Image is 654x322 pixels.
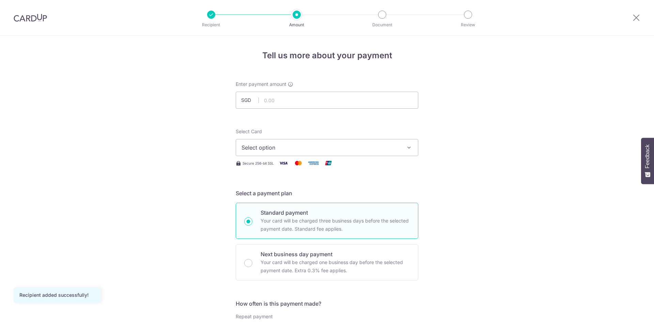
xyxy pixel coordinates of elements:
label: Repeat payment [236,313,273,320]
img: American Express [307,159,320,167]
h4: Tell us more about your payment [236,49,418,62]
button: Select option [236,139,418,156]
img: CardUp [14,14,47,22]
p: Document [357,21,407,28]
div: Recipient added successfully! [19,292,95,298]
span: SGD [241,97,259,104]
input: 0.00 [236,92,418,109]
button: Feedback - Show survey [641,138,654,184]
span: Feedback [644,144,651,168]
img: Mastercard [292,159,305,167]
img: Union Pay [322,159,335,167]
img: Visa [277,159,290,167]
span: Secure 256-bit SSL [243,160,274,166]
span: Select option [242,143,400,152]
iframe: Opens a widget where you can find more information [610,302,647,319]
p: Your card will be charged three business days before the selected payment date. Standard fee appl... [261,217,410,233]
h5: Select a payment plan [236,189,418,197]
span: translation missing: en.payables.payment_networks.credit_card.summary.labels.select_card [236,128,262,134]
p: Recipient [186,21,236,28]
p: Next business day payment [261,250,410,258]
p: Amount [271,21,322,28]
h5: How often is this payment made? [236,300,418,308]
p: Review [443,21,493,28]
p: Your card will be charged one business day before the selected payment date. Extra 0.3% fee applies. [261,258,410,275]
span: Enter payment amount [236,81,286,88]
p: Standard payment [261,209,410,217]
